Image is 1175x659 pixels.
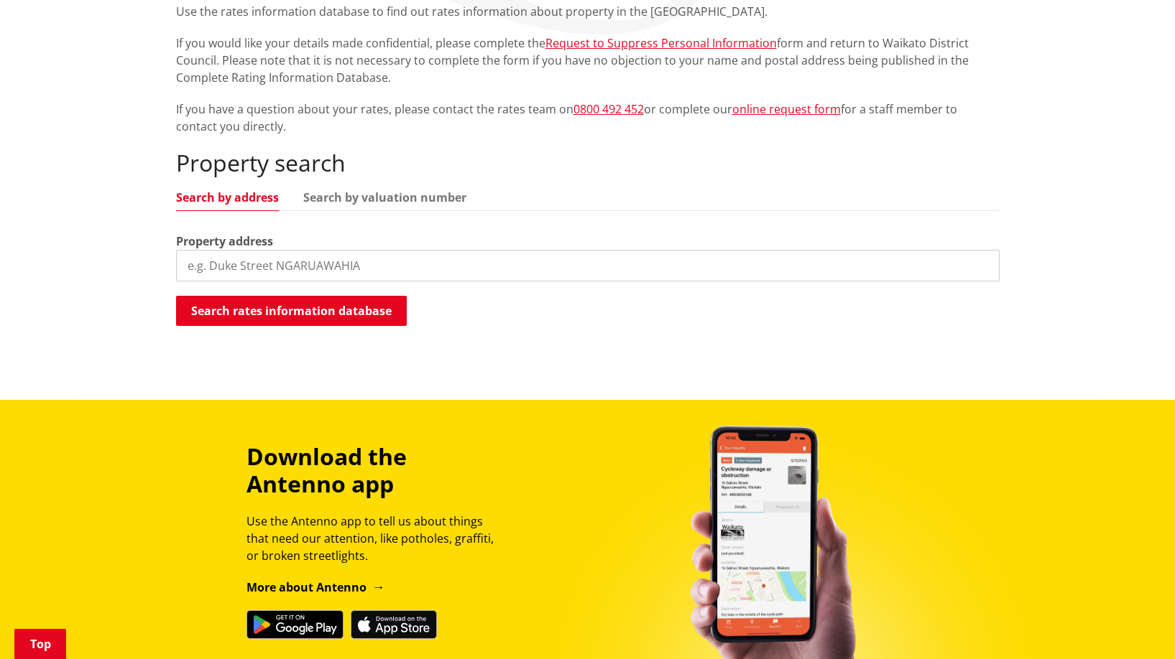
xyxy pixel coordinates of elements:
[246,513,507,564] p: Use the Antenno app to tell us about things that need our attention, like potholes, graffiti, or ...
[545,35,777,51] a: Request to Suppress Personal Information
[732,101,841,117] a: online request form
[303,192,466,203] a: Search by valuation number
[246,610,344,639] img: Get it on Google Play
[176,250,1000,281] input: e.g. Duke Street NGARUAWAHIA
[176,192,279,203] a: Search by address
[176,34,1000,86] p: If you would like your details made confidential, please complete the form and return to Waikato ...
[176,101,1000,135] p: If you have a question about your rates, please contact the rates team on or complete our for a s...
[246,443,507,498] h3: Download the Antenno app
[246,579,385,595] a: More about Antenno
[176,296,407,326] button: Search rates information database
[176,233,273,250] label: Property address
[176,149,1000,177] h2: Property search
[176,3,1000,20] p: Use the rates information database to find out rates information about property in the [GEOGRAPHI...
[351,610,437,639] img: Download on the App Store
[14,629,66,659] a: Top
[573,101,644,117] a: 0800 492 452
[1109,599,1161,650] iframe: Messenger Launcher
